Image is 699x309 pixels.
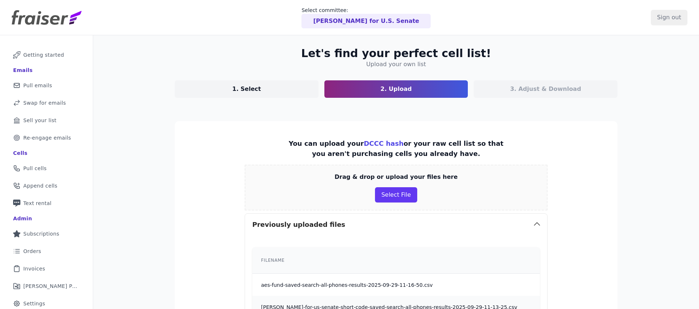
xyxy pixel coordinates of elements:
[6,47,87,63] a: Getting started
[23,200,52,207] span: Text rental
[6,243,87,259] a: Orders
[23,117,56,124] span: Sell your list
[6,195,87,211] a: Text rental
[6,95,87,111] a: Swap for emails
[23,182,58,189] span: Append cells
[324,80,468,98] a: 2. Upload
[13,149,27,157] div: Cells
[252,247,625,274] th: Filename
[375,187,417,202] button: Select File
[6,77,87,93] a: Pull emails
[23,300,45,307] span: Settings
[6,226,87,242] a: Subscriptions
[364,140,403,147] a: DCCC hash
[380,85,412,93] p: 2. Upload
[301,47,491,60] h2: Let's find your perfect cell list!
[12,10,82,25] img: Fraiser Logo
[6,261,87,277] a: Invoices
[13,215,32,222] div: Admin
[252,220,345,230] h3: Previously uploaded files
[6,130,87,146] a: Re-engage emails
[6,278,87,294] a: [PERSON_NAME] Performance
[6,112,87,128] a: Sell your list
[232,85,261,93] p: 1. Select
[23,230,59,237] span: Subscriptions
[335,173,458,181] p: Drag & drop or upload your files here
[6,178,87,194] a: Append cells
[23,282,78,290] span: [PERSON_NAME] Performance
[510,85,581,93] p: 3. Adjust & Download
[23,51,64,59] span: Getting started
[301,7,431,28] a: Select committee: [PERSON_NAME] for U.S. Senate
[313,17,419,25] p: [PERSON_NAME] for U.S. Senate
[23,248,41,255] span: Orders
[23,82,52,89] span: Pull emails
[366,60,426,69] h4: Upload your own list
[301,7,431,14] p: Select committee:
[175,80,319,98] a: 1. Select
[651,10,687,25] input: Sign out
[23,134,71,141] span: Re-engage emails
[23,165,47,172] span: Pull cells
[252,274,625,296] td: aes-fund-saved-search-all-phones-results-2025-09-29-11-16-50.csv
[283,139,510,159] p: You can upload your or your raw cell list so that you aren't purchasing cells you already have.
[23,265,45,272] span: Invoices
[6,160,87,176] a: Pull cells
[23,99,66,107] span: Swap for emails
[245,214,547,236] button: Previously uploaded files
[13,67,33,74] div: Emails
